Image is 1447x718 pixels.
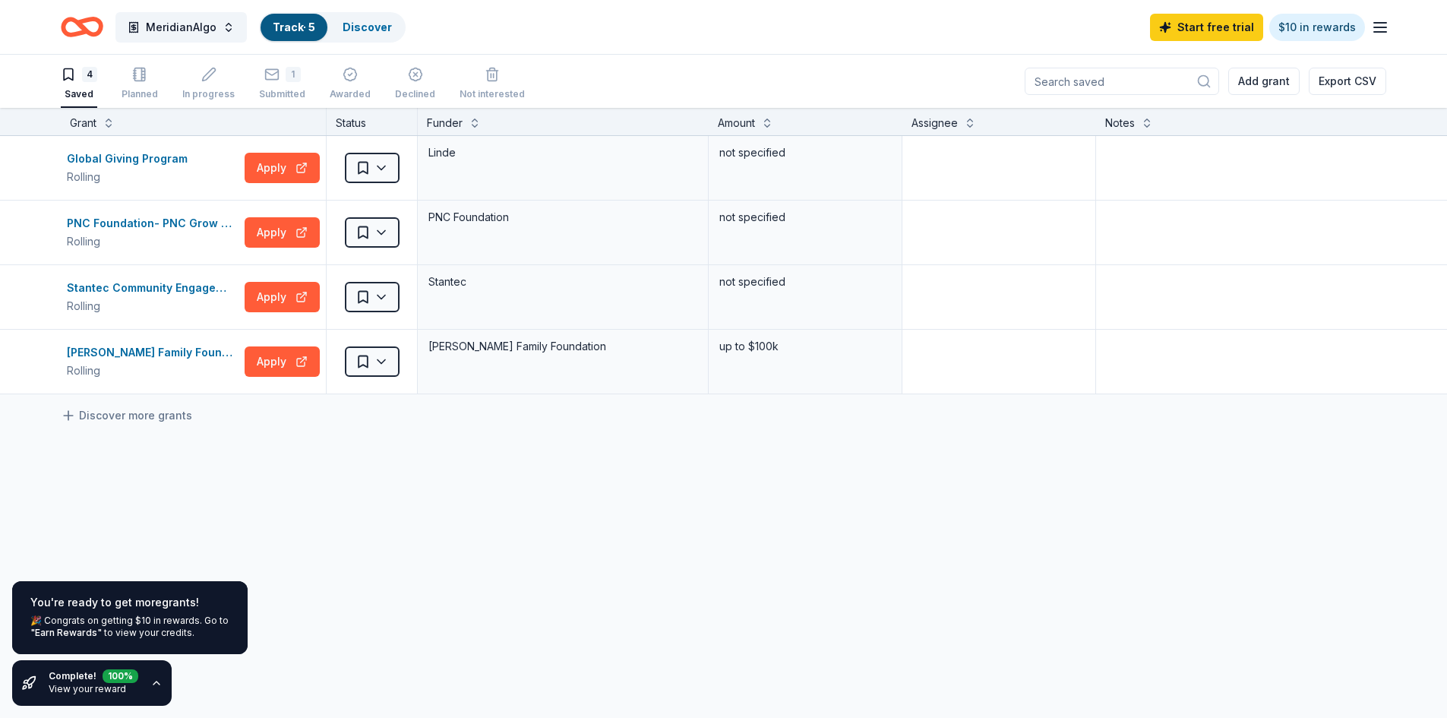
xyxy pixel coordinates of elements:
[122,61,158,108] button: Planned
[718,142,893,163] div: not specified
[30,593,229,612] div: You're ready to get more grants !
[61,88,97,100] div: Saved
[67,343,239,362] div: [PERSON_NAME] Family Foundation Grant
[330,61,371,108] button: Awarded
[245,153,320,183] button: Apply
[103,666,138,680] div: 100 %
[245,282,320,312] button: Apply
[67,279,239,297] div: Stantec Community Engagement Grant
[427,336,699,357] div: [PERSON_NAME] Family Foundation
[67,214,239,251] button: PNC Foundation- PNC Grow Up GreatRolling
[67,150,239,186] button: Global Giving ProgramRolling
[30,627,102,639] a: "Earn Rewards"
[395,61,435,108] button: Declined
[1269,14,1365,41] a: $10 in rewards
[1105,114,1135,132] div: Notes
[1309,68,1386,95] button: Export CSV
[67,297,239,315] div: Rolling
[67,279,239,315] button: Stantec Community Engagement GrantRolling
[182,61,235,108] button: In progress
[245,217,320,248] button: Apply
[460,61,525,108] button: Not interested
[427,271,699,293] div: Stantec
[61,406,192,425] a: Discover more grants
[1228,68,1300,95] button: Add grant
[460,88,525,100] div: Not interested
[67,168,194,186] div: Rolling
[67,232,239,251] div: Rolling
[49,683,126,694] a: View your reward
[245,346,320,377] button: Apply
[122,88,158,100] div: Planned
[67,214,239,232] div: PNC Foundation- PNC Grow Up Great
[67,150,194,168] div: Global Giving Program
[330,88,371,100] div: Awarded
[82,67,97,82] div: 4
[70,114,96,132] div: Grant
[273,21,315,33] a: Track· 5
[718,271,893,293] div: not specified
[343,21,392,33] a: Discover
[427,114,463,132] div: Funder
[911,114,958,132] div: Assignee
[1150,14,1263,41] a: Start free trial
[395,88,435,100] div: Declined
[61,9,103,45] a: Home
[61,61,97,108] button: 4Saved
[718,207,893,228] div: not specified
[182,88,235,100] div: In progress
[259,61,305,108] button: 1Submitted
[49,669,138,683] div: Complete!
[427,207,699,228] div: PNC Foundation
[718,336,893,357] div: up to $100k
[327,108,418,135] div: Status
[30,615,229,639] div: 🎉 Congrats on getting $10 in rewards. Go to to view your credits.
[718,114,755,132] div: Amount
[427,142,699,163] div: Linde
[67,343,239,380] button: [PERSON_NAME] Family Foundation GrantRolling
[67,362,239,380] div: Rolling
[146,18,216,36] span: MeridianAlgo
[259,88,305,100] div: Submitted
[115,12,247,43] button: MeridianAlgo
[259,12,406,43] button: Track· 5Discover
[286,67,301,82] div: 1
[1025,68,1219,95] input: Search saved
